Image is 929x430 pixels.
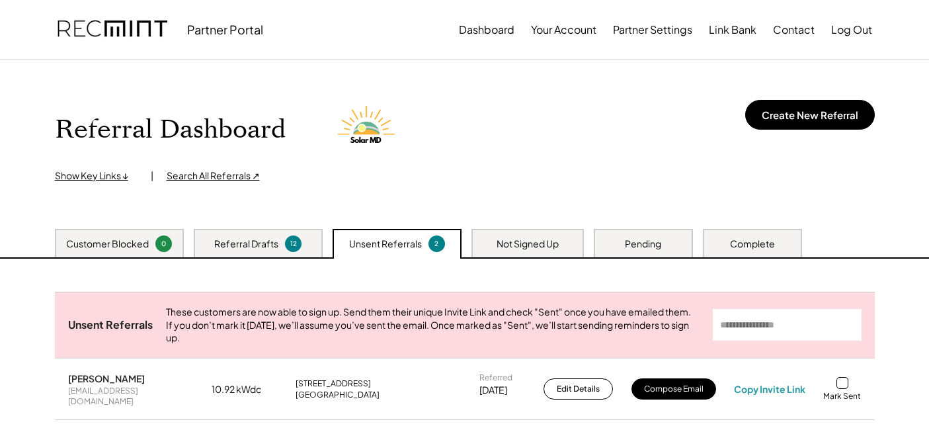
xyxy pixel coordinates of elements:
[773,17,815,43] button: Contact
[631,378,716,400] button: Compose Email
[68,372,145,384] div: [PERSON_NAME]
[68,318,153,332] div: Unsent Referrals
[479,372,512,383] div: Referred
[531,17,596,43] button: Your Account
[479,384,507,397] div: [DATE]
[55,114,286,146] h1: Referral Dashboard
[823,391,861,402] div: Mark Sent
[151,169,153,183] div: |
[157,239,170,249] div: 0
[167,169,260,183] div: Search All Referrals ↗
[66,237,149,251] div: Customer Blocked
[430,239,443,249] div: 2
[734,383,805,395] div: Copy Invite Link
[745,100,875,130] button: Create New Referral
[831,17,872,43] button: Log Out
[68,386,194,406] div: [EMAIL_ADDRESS][DOMAIN_NAME]
[212,383,278,396] div: 10.92 kWdc
[459,17,514,43] button: Dashboard
[166,306,700,345] div: These customers are now able to sign up. Send them their unique Invite Link and check "Sent" once...
[287,239,300,249] div: 12
[296,390,380,400] div: [GEOGRAPHIC_DATA]
[187,22,263,37] div: Partner Portal
[296,378,371,389] div: [STREET_ADDRESS]
[613,17,692,43] button: Partner Settings
[332,93,405,166] img: Solar%20MD%20LOgo.png
[58,7,167,52] img: recmint-logotype%403x.png
[709,17,756,43] button: Link Bank
[55,169,138,183] div: Show Key Links ↓
[214,237,278,251] div: Referral Drafts
[544,378,613,400] button: Edit Details
[349,237,422,251] div: Unsent Referrals
[730,237,775,251] div: Complete
[625,237,661,251] div: Pending
[497,237,559,251] div: Not Signed Up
